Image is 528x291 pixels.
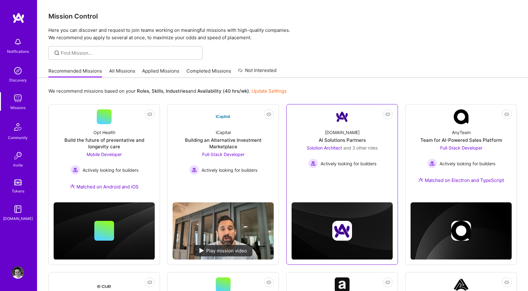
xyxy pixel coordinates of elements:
[83,167,138,173] span: Actively looking for builders
[12,92,24,104] img: teamwork
[8,134,28,141] div: Community
[451,221,471,241] img: Company logo
[12,266,24,279] img: User Avatar
[199,248,204,253] img: play
[166,88,188,94] b: Industries
[385,280,390,285] i: icon EyeClosed
[12,65,24,77] img: discovery
[173,202,274,259] img: No Mission
[12,188,24,194] div: Tokens
[202,167,257,173] span: Actively looking for builders
[266,280,271,285] i: icon EyeClosed
[13,162,23,168] div: Invite
[137,88,149,94] b: Roles
[321,160,376,167] span: Actively looking for builders
[325,129,360,136] div: [DOMAIN_NAME]
[189,165,199,175] img: Actively looking for builders
[70,184,75,189] img: Ateam Purple Icon
[420,137,502,143] div: Team for AI-Powered Sales Platform
[12,12,25,23] img: logo
[12,150,24,162] img: Invite
[335,109,350,124] img: Company Logo
[54,202,155,259] img: cover
[70,165,80,175] img: Actively looking for builders
[504,112,509,117] i: icon EyeClosed
[9,77,27,83] div: Discovery
[197,88,249,94] b: Availability (40 hrs/wk)
[48,27,517,41] p: Here you can discover and request to join teams working on meaningful missions with high-quality ...
[427,158,437,168] img: Actively looking for builders
[343,145,378,150] span: and 3 other roles
[266,112,271,117] i: icon EyeClosed
[54,109,155,197] a: Opt HealthBuild the future of preventative and longevity careMobile Developer Actively looking fo...
[194,245,252,256] div: Play mission video
[418,177,504,183] div: Matched on Electron and TypeScript
[87,152,122,157] span: Mobile Developer
[504,280,509,285] i: icon EyeClosed
[292,202,393,259] img: cover
[319,137,366,143] div: AI Solutions Partners
[48,12,517,20] h3: Mission Control
[307,145,342,150] span: Solution Architect
[418,177,423,182] img: Ateam Purple Icon
[440,145,482,150] span: Full-Stack Developer
[216,109,231,124] img: Company Logo
[3,215,33,222] div: [DOMAIN_NAME]
[54,137,155,150] div: Build the future of preventative and longevity care
[252,88,287,94] a: Update Settings
[97,279,112,290] img: Company Logo
[93,129,115,136] div: Opt Health
[152,88,163,94] b: Skills
[7,48,29,55] div: Notifications
[238,67,276,78] a: Not Interested
[48,68,102,78] a: Recommended Missions
[53,49,60,57] i: icon SearchGrey
[147,112,152,117] i: icon EyeClosed
[61,50,198,56] input: Find Mission...
[10,120,25,134] img: Community
[385,112,390,117] i: icon EyeClosed
[12,36,24,48] img: bell
[454,109,469,124] img: Company Logo
[142,68,179,78] a: Applied Missions
[411,202,512,260] img: cover
[308,158,318,168] img: Actively looking for builders
[202,152,244,157] span: Full-Stack Developer
[452,129,471,136] div: AnyTeam
[70,183,139,190] div: Matched on Android and iOS
[14,179,22,185] img: tokens
[12,203,24,215] img: guide book
[411,109,512,191] a: Company LogoAnyTeamTeam for AI-Powered Sales PlatformFull-Stack Developer Actively looking for bu...
[109,68,135,78] a: All Missions
[48,88,287,94] p: We recommend missions based on your , , and .
[332,221,352,241] img: Company logo
[186,68,231,78] a: Completed Missions
[216,129,231,136] div: iCapital
[173,137,274,150] div: Building an Alternative Investment Marketplace
[10,266,26,279] a: User Avatar
[292,109,393,182] a: Company Logo[DOMAIN_NAME]AI Solutions PartnersSolution Architect and 3 other rolesActively lookin...
[147,280,152,285] i: icon EyeClosed
[173,109,274,197] a: Company LogoiCapitalBuilding an Alternative Investment MarketplaceFull-Stack Developer Actively l...
[440,160,495,167] span: Actively looking for builders
[10,104,26,111] div: Missions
